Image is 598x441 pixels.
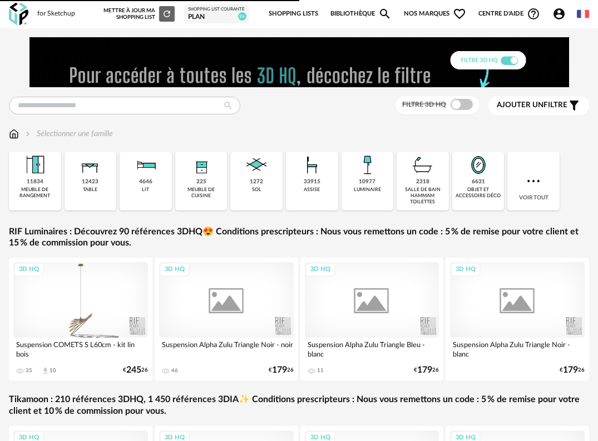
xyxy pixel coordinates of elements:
[450,338,585,360] div: Suspension Alpha Zulu Triangle Noir - blanc
[37,9,75,18] div: for Sketchup
[416,178,429,186] div: 2318
[567,99,581,112] span: Filter icon
[304,187,320,193] div: assise
[139,178,152,186] div: 4646
[456,187,501,199] div: objet et accessoire déco
[402,101,446,108] span: Filtre 3D HQ
[400,187,446,206] div: salle de bain hammam toilettes
[179,187,224,199] div: meuble de cuisine
[305,263,335,277] div: 3D HQ
[27,178,43,186] div: 11834
[77,152,103,178] img: Table.png
[507,152,560,211] div: Voir tout
[188,152,215,178] img: Rangement.png
[9,226,589,249] a: RIF Luminaires : Découvrez 90 références 3DHQ😍 Conditions prescripteurs : Nous vous remettons un ...
[26,367,32,374] div: 35
[299,152,325,178] img: Assise.png
[560,367,585,374] div: € 26
[453,7,466,21] span: Heart Outline icon
[317,367,324,374] div: 11
[9,394,589,417] a: Tikamoon : 210 références 3DHQ, 1 450 références 3DIA✨ Conditions prescripteurs : Nous vous remet...
[451,263,481,277] div: 3D HQ
[252,187,261,193] div: sol
[23,128,113,139] div: Sélectionner une famille
[162,11,172,17] span: Refresh icon
[354,152,380,178] img: Luminaire.png
[472,178,485,186] div: 6631
[12,187,58,199] div: meuble de rangement
[13,338,148,360] div: Suspension COMETS S L60cm - kit lin bois
[23,128,32,139] img: svg+xml;base64,PHN2ZyB3aWR0aD0iMTYiIGhlaWdodD0iMTYiIHZpZXdCb3g9IjAgMCAxNiAxNiIgZmlsbD0ibm9uZSIgeG...
[330,2,392,26] a: BibliothèqueMagnify icon
[126,367,141,374] span: 245
[132,152,159,178] img: Literie.png
[563,367,578,374] span: 179
[50,367,56,374] div: 10
[29,37,569,87] img: FILTRE%20HQ%20NEW_V1%20(4).gif
[269,367,294,374] div: € 26
[196,178,206,186] div: 225
[160,263,190,277] div: 3D HQ
[250,178,263,186] div: 1272
[103,6,175,22] div: Mettre à jour ma Shopping List
[269,2,318,26] a: Shopping Lists
[82,178,98,186] div: 12423
[552,7,571,21] span: Account Circle icon
[188,7,245,21] a: Shopping List courante plan 26
[171,367,178,374] div: 46
[123,367,148,374] div: € 26
[409,152,436,178] img: Salle%20de%20bain.png
[304,178,320,186] div: 33915
[188,7,245,12] div: Shopping List courante
[404,2,466,26] span: Nos marques
[478,7,540,21] span: Centre d'aideHelp Circle Outline icon
[305,338,439,360] div: Suspension Alpha Zulu Triangle Bleu - blanc
[378,7,392,21] span: Magnify icon
[552,7,566,21] span: Account Circle icon
[159,338,294,360] div: Suspension Alpha Zulu Triangle Noir - noir
[417,367,432,374] span: 179
[359,178,375,186] div: 10977
[9,3,28,26] img: OXP
[142,187,149,193] div: lit
[155,258,298,380] a: 3D HQ Suspension Alpha Zulu Triangle Noir - noir 46 €17926
[414,367,439,374] div: € 26
[188,13,245,22] div: plan
[577,8,589,20] img: fr
[527,7,540,21] span: Help Circle Outline icon
[9,258,152,380] a: 3D HQ Suspension COMETS S L60cm - kit lin bois 35 Download icon 10 €24526
[300,258,444,380] a: 3D HQ Suspension Alpha Zulu Triangle Bleu - blanc 11 €17926
[497,101,567,110] span: filtre
[272,367,287,374] span: 179
[525,172,542,190] img: more.7b13dc1.svg
[238,12,246,21] span: 26
[9,128,19,139] img: svg+xml;base64,PHN2ZyB3aWR0aD0iMTYiIGhlaWdodD0iMTciIHZpZXdCb3g9IjAgMCAxNiAxNyIgZmlsbD0ibm9uZSIgeG...
[446,258,589,380] a: 3D HQ Suspension Alpha Zulu Triangle Noir - blanc €17926
[22,152,48,178] img: Meuble%20de%20rangement.png
[14,263,44,277] div: 3D HQ
[83,187,97,193] div: table
[465,152,492,178] img: Miroir.png
[354,187,381,193] div: luminaire
[488,96,589,115] button: Ajouter unfiltre Filter icon
[243,152,270,178] img: Sol.png
[497,101,543,109] span: Ajouter un
[41,367,50,375] span: Download icon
